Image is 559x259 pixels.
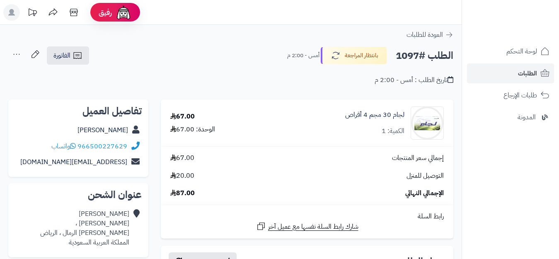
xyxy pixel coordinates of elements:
img: logo-2.png [503,6,551,24]
span: شارك رابط السلة نفسها مع عميل آخر [268,222,358,232]
button: بانتظار المراجعة [321,47,387,64]
span: 87.00 [170,189,195,198]
a: المدونة [467,107,554,127]
div: الوحدة: 67.00 [170,125,215,134]
span: الفاتورة [53,51,70,61]
div: 67.00 [170,112,195,121]
span: الطلبات [518,68,537,79]
span: لوحة التحكم [506,46,537,57]
div: الكمية: 1 [382,126,404,136]
a: 966500227629 [77,141,127,151]
a: لجام 30 مجم 4 أقراص [345,110,404,120]
h2: عنوان الشحن [15,190,142,200]
img: ai-face.png [115,4,132,21]
small: أمس - 2:00 م [287,51,319,60]
img: 1752131479-Lejam%2030%20mg%204Tab-1-90x90.jpg [411,107,443,140]
span: 20.00 [170,171,194,181]
a: تحديثات المنصة [22,4,43,23]
h2: الطلب #1097 [396,47,453,64]
h2: تفاصيل العميل [15,106,142,116]
span: طلبات الإرجاع [503,90,537,101]
span: الإجمالي النهائي [405,189,444,198]
div: تاريخ الطلب : أمس - 2:00 م [375,75,453,85]
div: [PERSON_NAME] [PERSON_NAME] ، [PERSON_NAME] الرمال ، الرياض المملكة العربية السعودية [40,209,129,247]
span: العودة للطلبات [407,30,443,40]
a: الفاتورة [47,46,89,65]
span: التوصيل للمنزل [407,171,444,181]
a: لوحة التحكم [467,41,554,61]
a: واتساب [51,141,76,151]
a: طلبات الإرجاع [467,85,554,105]
a: [PERSON_NAME] [77,125,128,135]
span: إجمالي سعر المنتجات [392,153,444,163]
div: رابط السلة [164,212,450,221]
a: [EMAIL_ADDRESS][DOMAIN_NAME] [20,157,127,167]
a: العودة للطلبات [407,30,453,40]
a: الطلبات [467,63,554,83]
span: رفيق [99,7,112,17]
span: المدونة [518,111,536,123]
span: 67.00 [170,153,194,163]
a: شارك رابط السلة نفسها مع عميل آخر [256,221,358,232]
